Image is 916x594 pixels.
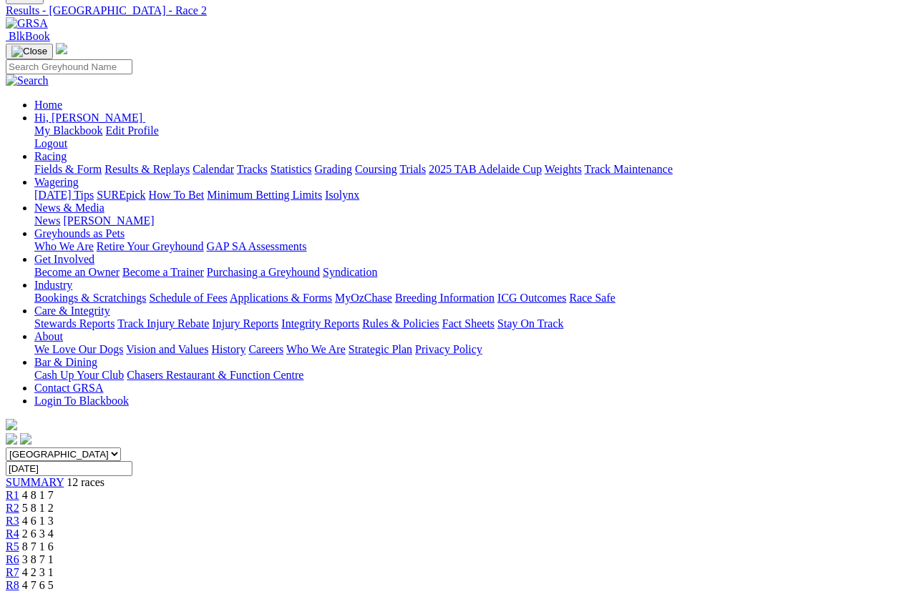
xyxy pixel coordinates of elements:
a: Bookings & Scratchings [34,292,146,304]
span: Hi, [PERSON_NAME] [34,112,142,124]
a: Grading [315,163,352,175]
a: Who We Are [34,240,94,252]
a: Stay On Track [497,317,563,330]
div: News & Media [34,214,910,227]
span: BlkBook [9,30,50,42]
a: Results & Replays [104,163,190,175]
a: [PERSON_NAME] [63,214,154,227]
span: 4 2 3 1 [22,566,54,578]
a: Coursing [355,163,397,175]
a: Get Involved [34,253,94,265]
a: Chasers Restaurant & Function Centre [127,369,303,381]
a: Schedule of Fees [149,292,227,304]
span: 2 6 3 4 [22,528,54,540]
button: Toggle navigation [6,44,53,59]
input: Search [6,59,132,74]
a: Retire Your Greyhound [97,240,204,252]
a: SUREpick [97,189,145,201]
a: Who We Are [286,343,346,355]
a: MyOzChase [335,292,392,304]
img: facebook.svg [6,433,17,445]
div: Hi, [PERSON_NAME] [34,124,910,150]
a: Greyhounds as Pets [34,227,125,239]
div: Bar & Dining [34,369,910,382]
img: logo-grsa-white.png [6,419,17,430]
a: Track Injury Rebate [117,317,209,330]
a: Hi, [PERSON_NAME] [34,112,145,124]
a: Racing [34,150,67,162]
div: Greyhounds as Pets [34,240,910,253]
a: Care & Integrity [34,305,110,317]
a: R6 [6,553,19,565]
a: Calendar [193,163,234,175]
a: GAP SA Assessments [207,240,307,252]
span: 8 7 1 6 [22,540,54,553]
a: Privacy Policy [415,343,482,355]
a: Login To Blackbook [34,395,129,407]
a: R8 [6,579,19,591]
span: R3 [6,515,19,527]
a: 2025 TAB Adelaide Cup [429,163,542,175]
a: Breeding Information [395,292,494,304]
a: Contact GRSA [34,382,103,394]
a: Results - [GEOGRAPHIC_DATA] - Race 2 [6,4,910,17]
a: Rules & Policies [362,317,439,330]
a: Race Safe [569,292,615,304]
a: Isolynx [325,189,359,201]
a: History [211,343,245,355]
a: News [34,214,60,227]
span: 12 races [67,476,104,488]
a: R7 [6,566,19,578]
a: Statistics [271,163,312,175]
a: R5 [6,540,19,553]
span: 3 8 7 1 [22,553,54,565]
img: logo-grsa-white.png [56,43,67,54]
a: Integrity Reports [281,317,359,330]
a: Cash Up Your Club [34,369,124,381]
img: Close [11,46,47,57]
a: Syndication [323,266,377,278]
img: GRSA [6,17,48,30]
a: Stewards Reports [34,317,114,330]
input: Select date [6,461,132,476]
a: Weights [545,163,582,175]
a: News & Media [34,202,104,214]
a: Become an Owner [34,266,120,278]
a: Tracks [237,163,268,175]
a: Vision and Values [126,343,208,355]
a: Strategic Plan [349,343,412,355]
img: twitter.svg [20,433,31,445]
a: R4 [6,528,19,540]
a: SUMMARY [6,476,64,488]
span: 4 6 1 3 [22,515,54,527]
a: Become a Trainer [122,266,204,278]
div: Care & Integrity [34,317,910,330]
a: Fields & Form [34,163,102,175]
a: ICG Outcomes [497,292,566,304]
a: Fact Sheets [442,317,494,330]
a: Minimum Betting Limits [207,189,322,201]
a: R1 [6,489,19,501]
a: [DATE] Tips [34,189,94,201]
a: Industry [34,279,72,291]
div: Wagering [34,189,910,202]
a: We Love Our Dogs [34,343,123,355]
a: Trials [399,163,426,175]
a: Purchasing a Greyhound [207,266,320,278]
span: 4 8 1 7 [22,489,54,501]
div: Industry [34,292,910,305]
div: Get Involved [34,266,910,279]
div: Racing [34,163,910,176]
a: R2 [6,502,19,514]
div: About [34,343,910,356]
a: My Blackbook [34,124,103,137]
a: Logout [34,137,67,149]
a: Wagering [34,176,79,188]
